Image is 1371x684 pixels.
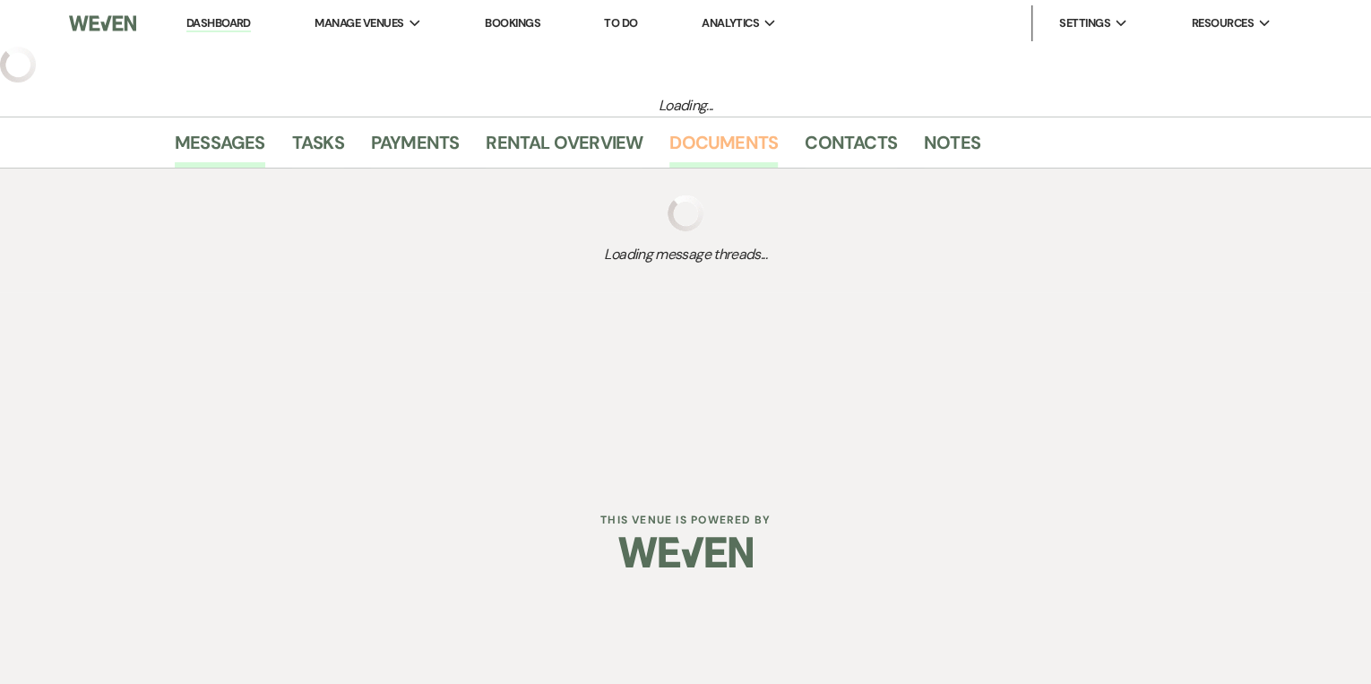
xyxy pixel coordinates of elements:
[186,15,251,32] a: Dashboard
[486,128,642,168] a: Rental Overview
[924,128,980,168] a: Notes
[618,521,753,584] img: Weven Logo
[175,128,265,168] a: Messages
[315,14,403,32] span: Manage Venues
[1059,14,1110,32] span: Settings
[669,128,778,168] a: Documents
[1191,14,1253,32] span: Resources
[485,15,540,30] a: Bookings
[175,244,1196,265] span: Loading message threads...
[668,195,703,231] img: loading spinner
[292,128,344,168] a: Tasks
[69,4,136,42] img: Weven Logo
[702,14,759,32] span: Analytics
[805,128,897,168] a: Contacts
[604,15,637,30] a: To Do
[371,128,460,168] a: Payments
